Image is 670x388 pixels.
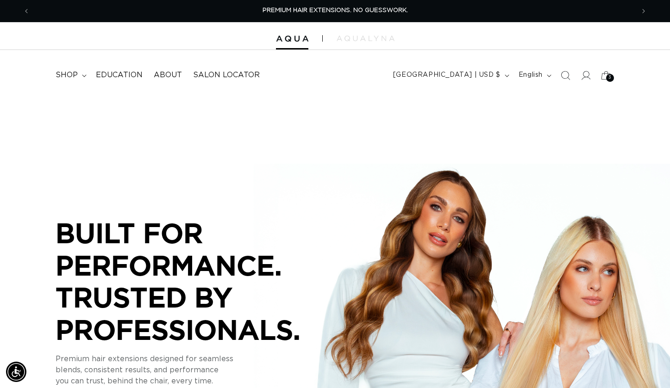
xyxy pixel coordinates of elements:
a: Salon Locator [188,65,265,86]
span: shop [56,70,78,80]
span: About [154,70,182,80]
p: Premium hair extensions designed for seamless blends, consistent results, and performance you can... [56,353,333,387]
button: English [513,67,555,84]
button: Next announcement [633,2,654,20]
summary: shop [50,65,90,86]
img: aqualyna.com [337,36,394,41]
span: 3 [608,74,612,82]
span: Salon Locator [193,70,260,80]
button: [GEOGRAPHIC_DATA] | USD $ [388,67,513,84]
summary: Search [555,65,576,86]
p: BUILT FOR PERFORMANCE. TRUSTED BY PROFESSIONALS. [56,217,333,345]
span: [GEOGRAPHIC_DATA] | USD $ [393,70,501,80]
span: Education [96,70,143,80]
div: Accessibility Menu [6,362,26,382]
img: Aqua Hair Extensions [276,36,308,42]
span: English [519,70,543,80]
a: About [148,65,188,86]
span: PREMIUM HAIR EXTENSIONS. NO GUESSWORK. [263,7,408,13]
button: Previous announcement [16,2,37,20]
a: Education [90,65,148,86]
